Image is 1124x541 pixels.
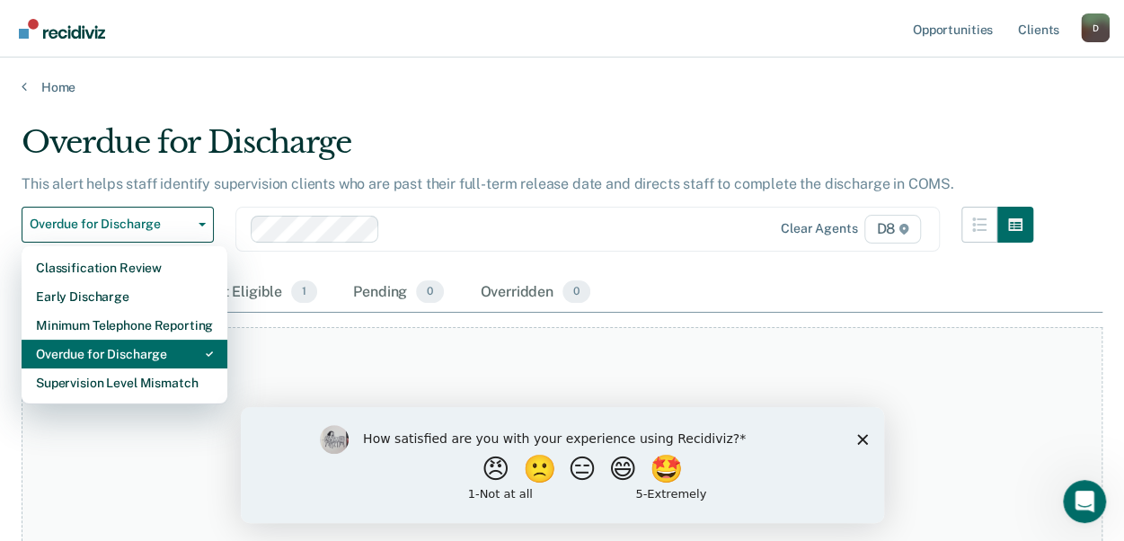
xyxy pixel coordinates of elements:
[1081,13,1110,42] div: D
[36,340,213,368] div: Overdue for Discharge
[22,207,214,243] button: Overdue for Discharge
[1063,480,1106,523] iframe: Intercom live chat
[22,124,1033,175] div: Overdue for Discharge
[22,175,954,192] p: This alert helps staff identify supervision clients who are past their full-term release date and...
[350,273,447,313] div: Pending0
[36,253,213,282] div: Classification Review
[476,273,594,313] div: Overridden0
[781,221,857,236] div: Clear agents
[36,282,213,311] div: Early Discharge
[36,311,213,340] div: Minimum Telephone Reporting
[19,19,105,39] img: Recidiviz
[36,368,213,397] div: Supervision Level Mismatch
[178,273,321,313] div: Almost Eligible1
[416,280,444,304] span: 0
[241,407,884,523] iframe: Survey by Kim from Recidiviz
[562,280,590,304] span: 0
[22,79,1102,95] a: Home
[1081,13,1110,42] button: Profile dropdown button
[864,215,921,244] span: D8
[30,217,191,232] span: Overdue for Discharge
[291,280,317,304] span: 1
